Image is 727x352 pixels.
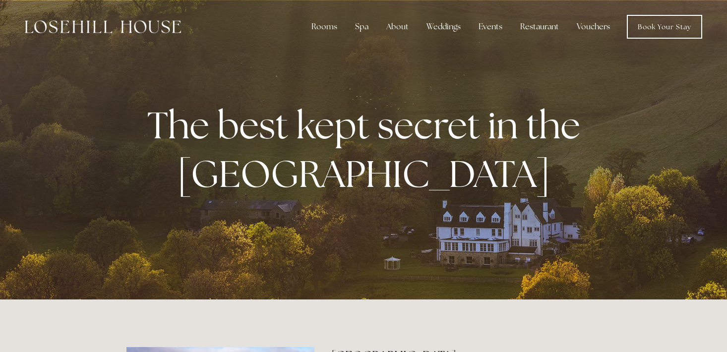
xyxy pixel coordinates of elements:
div: Spa [347,17,376,37]
div: Events [471,17,510,37]
a: Vouchers [569,17,618,37]
div: Restaurant [512,17,567,37]
div: Weddings [419,17,469,37]
a: Book Your Stay [627,15,702,39]
div: Rooms [303,17,345,37]
strong: The best kept secret in the [GEOGRAPHIC_DATA] [147,101,588,198]
img: Losehill House [25,20,181,33]
div: About [378,17,417,37]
